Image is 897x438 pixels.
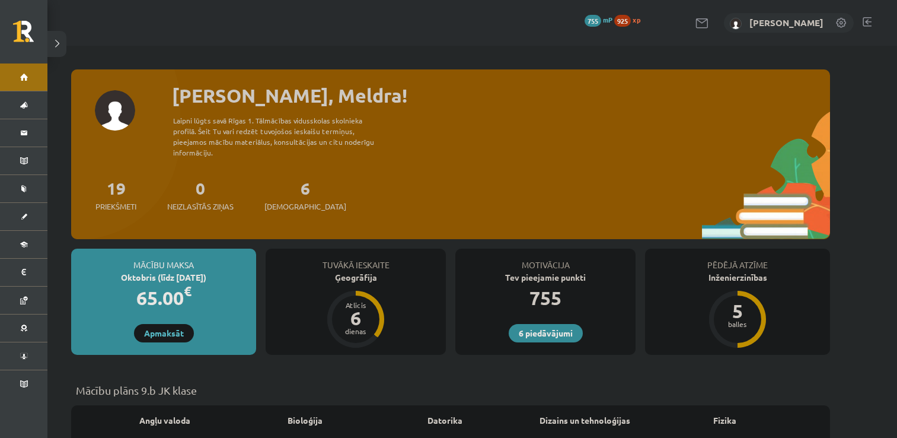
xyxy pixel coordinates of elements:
[645,271,830,284] div: Inženierzinības
[266,271,446,350] a: Ģeogrāfija Atlicis 6 dienas
[509,324,583,342] a: 6 piedāvājumi
[730,18,742,30] img: Meldra Mežvagare
[71,249,256,271] div: Mācību maksa
[455,249,636,271] div: Motivācija
[633,15,640,24] span: xp
[455,284,636,312] div: 755
[614,15,631,27] span: 925
[95,201,136,212] span: Priekšmeti
[173,115,395,158] div: Laipni lūgts savā Rīgas 1. Tālmācības vidusskolas skolnieka profilā. Šeit Tu vari redzēt tuvojošo...
[645,249,830,271] div: Pēdējā atzīme
[455,271,636,284] div: Tev pieejamie punkti
[71,284,256,312] div: 65.00
[95,177,136,212] a: 19Priekšmeti
[13,21,47,50] a: Rīgas 1. Tālmācības vidusskola
[266,271,446,284] div: Ģeogrāfija
[749,17,823,28] a: [PERSON_NAME]
[167,201,234,212] span: Neizlasītās ziņas
[288,414,323,427] a: Bioloģija
[266,249,446,271] div: Tuvākā ieskaite
[264,201,346,212] span: [DEMOGRAPHIC_DATA]
[172,81,830,110] div: [PERSON_NAME], Meldra!
[645,271,830,350] a: Inženierzinības 5 balles
[720,301,755,320] div: 5
[540,414,630,427] a: Dizains un tehnoloģijas
[614,15,646,24] a: 925 xp
[76,382,825,398] p: Mācību plāns 9.b JK klase
[71,271,256,284] div: Oktobris (līdz [DATE])
[338,309,374,328] div: 6
[139,414,190,427] a: Angļu valoda
[338,301,374,309] div: Atlicis
[585,15,612,24] a: 755 mP
[338,328,374,335] div: dienas
[184,283,191,300] span: €
[720,320,755,328] div: balles
[167,177,234,212] a: 0Neizlasītās ziņas
[427,414,462,427] a: Datorika
[603,15,612,24] span: mP
[585,15,601,27] span: 755
[264,177,346,212] a: 6[DEMOGRAPHIC_DATA]
[134,324,194,342] a: Apmaksāt
[713,414,736,427] a: Fizika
